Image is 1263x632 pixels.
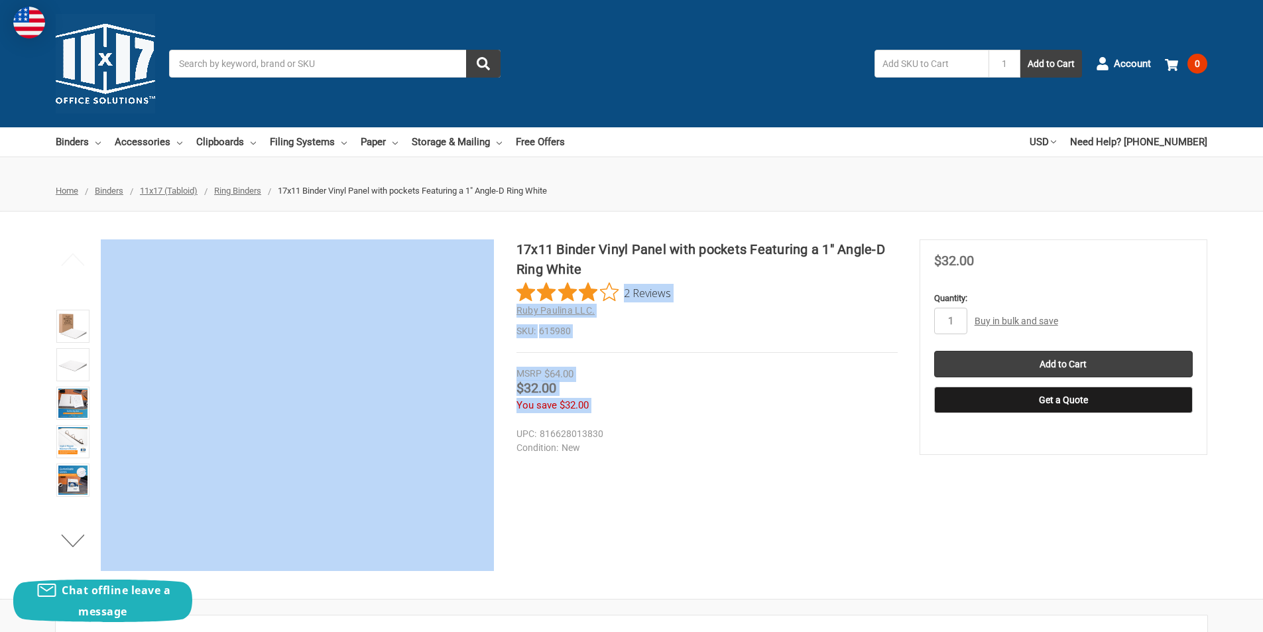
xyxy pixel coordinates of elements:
a: 11x17 (Tabloid) [140,186,198,196]
a: Ruby Paulina LLC. [516,305,595,316]
button: Previous [53,246,93,273]
a: Filing Systems [270,127,347,157]
span: 2 Reviews [624,283,671,302]
a: Home [56,186,78,196]
input: Add SKU to Cart [874,50,989,78]
div: MSRP [516,367,542,381]
a: Account [1096,46,1151,81]
img: 17x11 Binder Vinyl Panel with pockets Featuring a 1" Angle-D Ring White [58,350,88,379]
span: $32.00 [516,380,556,396]
label: Quantity: [934,292,1193,305]
h1: 17x11 Binder Vinyl Panel with pockets Featuring a 1" Angle-D Ring White [516,239,898,279]
dt: SKU: [516,324,536,338]
a: Binders [56,127,101,157]
a: Binders [95,186,123,196]
dd: 816628013830 [516,427,892,441]
span: Chat offline leave a message [62,583,170,619]
dt: UPC: [516,427,536,441]
span: $32.00 [560,399,589,411]
button: Chat offline leave a message [13,580,192,622]
a: USD [1030,127,1056,157]
span: 0 [1187,54,1207,74]
a: Ring Binders [214,186,261,196]
img: 17”x11” Vinyl Binders (615980) White [58,389,88,418]
a: Need Help? [PHONE_NUMBER] [1070,127,1207,157]
dd: New [516,441,892,455]
button: Rated 4 out of 5 stars from 2 reviews. Jump to reviews. [516,283,671,302]
a: Free Offers [516,127,565,157]
a: Buy in bulk and save [975,316,1058,326]
img: 17x11 Binder Vinyl Panel with pockets Featuring a 1" Angle-D Ring White [58,466,88,495]
span: 17x11 Binder Vinyl Panel with pockets Featuring a 1" Angle-D Ring White [278,186,547,196]
a: Clipboards [196,127,256,157]
button: Add to Cart [1020,50,1082,78]
img: duty and tax information for United States [13,7,45,38]
a: 0 [1165,46,1207,81]
img: 11x17.com [56,14,155,113]
a: Storage & Mailing [412,127,502,157]
span: $64.00 [544,368,573,380]
button: Next [53,527,93,554]
input: Add to Cart [934,351,1193,377]
span: You save [516,399,557,411]
dt: Condition: [516,441,558,455]
img: 17x11 Binder Vinyl Panel with pockets Featuring a 1" Angle-D Ring White [58,312,88,341]
input: Search by keyword, brand or SKU [169,50,501,78]
img: 17x11 Binder Vinyl Panel with pockets Featuring a 1" Angle-D Ring White [58,427,88,456]
a: Accessories [115,127,182,157]
button: Get a Quote [934,387,1193,413]
a: Paper [361,127,398,157]
span: Account [1114,56,1151,72]
span: $32.00 [934,253,974,269]
dd: 615980 [516,324,898,338]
